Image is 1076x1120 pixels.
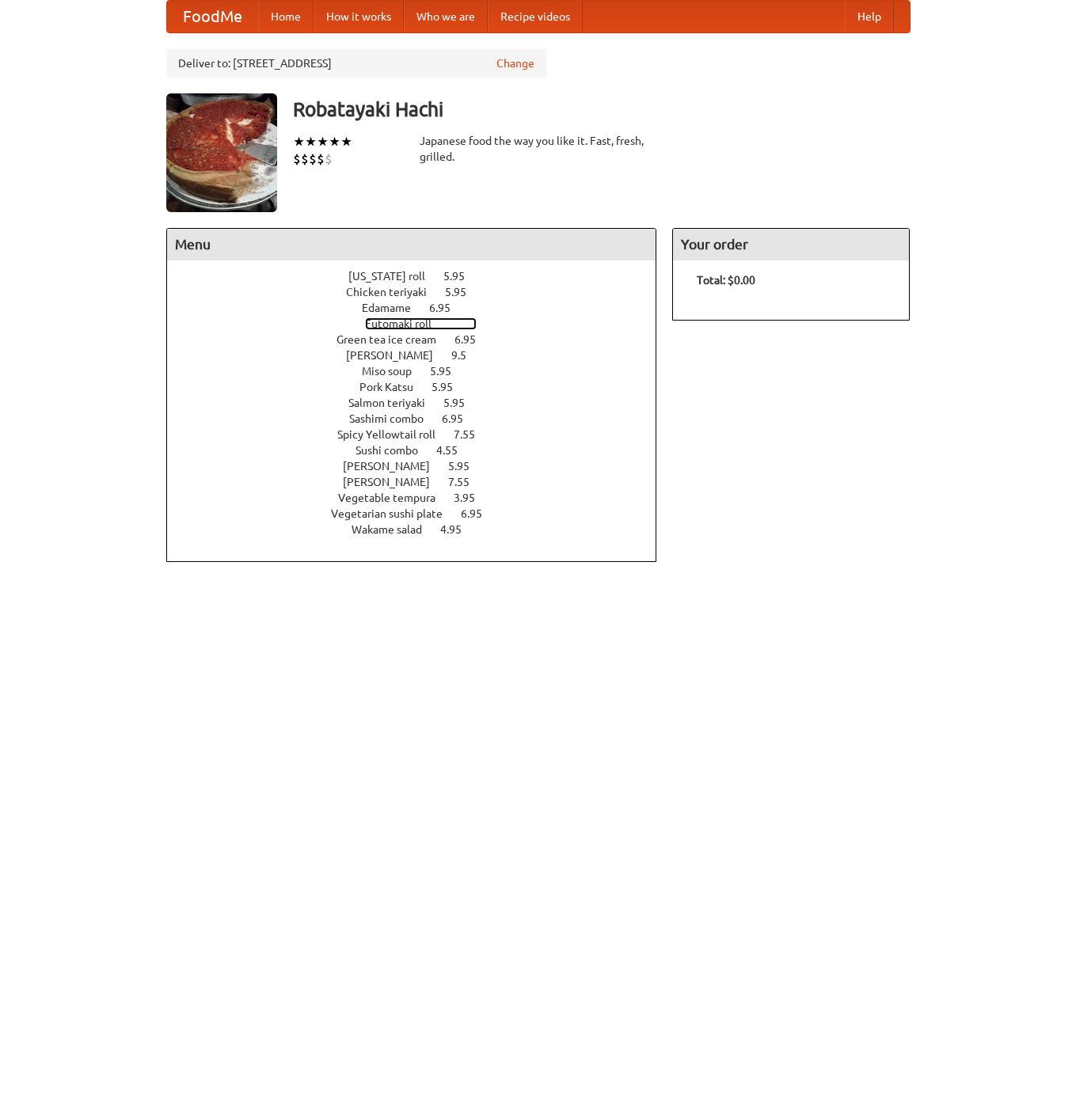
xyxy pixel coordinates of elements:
li: ★ [329,133,340,150]
a: Salmon teriyaki 5.95 [348,397,494,409]
span: 5.95 [430,365,467,378]
li: ★ [340,133,352,150]
span: [PERSON_NAME] [343,476,446,488]
li: ★ [317,133,329,150]
li: ★ [305,133,317,150]
span: 5.95 [445,286,482,298]
span: 6.95 [461,507,498,520]
div: Japanese food the way you like it. Fast, fresh, grilled. [420,133,657,165]
li: ★ [293,133,305,150]
a: Edamame 6.95 [362,302,480,314]
span: 7.55 [448,476,485,488]
span: Vegetable tempura [338,492,451,504]
span: 6.95 [442,412,479,425]
span: 9.5 [451,349,482,362]
a: Futomaki roll [365,317,477,330]
h4: Menu [167,229,656,260]
li: $ [293,150,301,168]
a: [US_STATE] roll 5.95 [348,270,494,283]
a: [PERSON_NAME] 9.5 [346,349,496,362]
span: 6.95 [454,333,492,346]
img: angular.jpg [166,93,277,212]
a: Who we are [404,1,488,32]
span: 7.55 [454,428,491,441]
a: [PERSON_NAME] 7.55 [343,476,499,488]
span: Green tea ice cream [336,333,452,346]
a: Change [496,55,534,71]
a: Pork Katsu 5.95 [359,381,482,393]
a: Chicken teriyaki 5.95 [346,286,496,298]
span: Vegetarian sushi plate [331,507,458,520]
span: 5.95 [432,381,469,393]
span: [PERSON_NAME] [346,349,449,362]
span: 5.95 [448,460,485,473]
span: Miso soup [362,365,428,378]
h3: Robatayaki Hachi [293,93,911,125]
span: 6.95 [429,302,466,314]
a: Sushi combo 4.55 [355,444,487,457]
a: Sashimi combo 6.95 [349,412,492,425]
span: Spicy Yellowtail roll [337,428,451,441]
span: 4.55 [436,444,473,457]
span: Sushi combo [355,444,434,457]
li: $ [301,150,309,168]
span: 3.95 [454,492,491,504]
span: 4.95 [440,523,477,536]
span: Futomaki roll [365,317,447,330]
div: Deliver to: [STREET_ADDRESS] [166,49,546,78]
li: $ [317,150,325,168]
a: Spicy Yellowtail roll 7.55 [337,428,504,441]
span: Pork Katsu [359,381,429,393]
span: Salmon teriyaki [348,397,441,409]
a: Help [845,1,894,32]
h4: Your order [673,229,909,260]
span: 5.95 [443,270,481,283]
a: FoodMe [167,1,258,32]
a: Vegetarian sushi plate 6.95 [331,507,511,520]
span: 5.95 [443,397,481,409]
a: Green tea ice cream 6.95 [336,333,505,346]
a: Wakame salad 4.95 [352,523,491,536]
a: Home [258,1,314,32]
span: Chicken teriyaki [346,286,443,298]
a: Miso soup 5.95 [362,365,481,378]
a: [PERSON_NAME] 5.95 [343,460,499,473]
li: $ [325,150,333,168]
a: Vegetable tempura 3.95 [338,492,504,504]
li: $ [309,150,317,168]
span: Sashimi combo [349,412,439,425]
a: Recipe videos [488,1,583,32]
a: How it works [314,1,404,32]
span: [PERSON_NAME] [343,460,446,473]
span: [US_STATE] roll [348,270,441,283]
span: Edamame [362,302,427,314]
span: Wakame salad [352,523,438,536]
b: Total: $0.00 [697,274,755,287]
